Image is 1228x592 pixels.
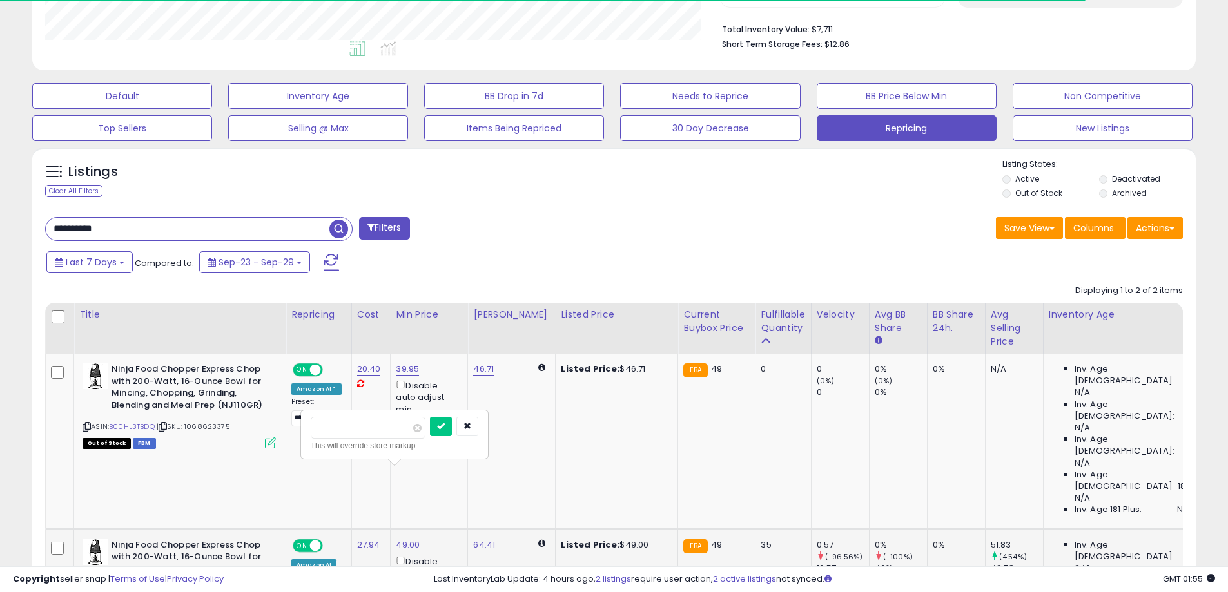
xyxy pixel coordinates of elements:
[83,363,276,447] div: ASIN:
[817,115,997,141] button: Repricing
[713,573,776,585] a: 2 active listings
[219,256,294,269] span: Sep-23 - Sep-29
[875,376,893,386] small: (0%)
[291,308,346,321] div: Repricing
[396,378,458,415] div: Disable auto adjust min
[561,539,668,551] div: $49.00
[291,383,342,395] div: Amazon AI *
[991,308,1038,349] div: Avg Selling Price
[13,573,224,586] div: seller snap | |
[424,83,604,109] button: BB Drop in 7d
[620,83,800,109] button: Needs to Reprice
[32,115,212,141] button: Top Sellers
[434,573,1215,586] div: Last InventoryLab Update: 4 hours ago, require user action, not synced.
[228,83,408,109] button: Inventory Age
[999,551,1027,562] small: (4.54%)
[473,539,495,551] a: 64.41
[996,217,1063,239] button: Save View
[817,539,869,551] div: 0.57
[68,163,118,181] h5: Listings
[110,573,165,585] a: Terms of Use
[199,251,310,273] button: Sep-23 - Sep-29
[1075,492,1090,504] span: N/A
[357,539,380,551] a: 27.94
[875,387,927,398] div: 0%
[109,421,155,432] a: B00HL3TBDQ
[561,363,619,375] b: Listed Price:
[45,185,102,197] div: Clear All Filters
[817,83,997,109] button: BB Price Below Min
[761,308,805,335] div: Fulfillable Quantity
[711,539,722,551] span: 49
[991,539,1043,551] div: 51.83
[1013,83,1193,109] button: Non Competitive
[357,363,381,376] a: 20.40
[561,308,672,321] div: Listed Price
[683,363,707,377] small: FBA
[1112,173,1160,184] label: Deactivated
[1075,434,1193,457] span: Inv. Age [DEMOGRAPHIC_DATA]:
[133,438,156,449] span: FBM
[817,387,869,398] div: 0
[875,308,922,335] div: Avg BB Share
[875,539,927,551] div: 0%
[761,363,801,375] div: 0
[991,363,1033,375] div: N/A
[157,421,230,432] span: | SKU: 1068623375
[1075,363,1193,387] span: Inv. Age [DEMOGRAPHIC_DATA]:
[825,551,863,562] small: (-96.56%)
[722,21,1173,36] li: $7,711
[1075,387,1090,398] span: N/A
[79,308,280,321] div: Title
[112,539,268,590] b: Ninja Food Chopper Express Chop with 200-Watt, 16-Ounce Bowl for Mincing, Chopping, Grinding, Ble...
[396,539,420,551] a: 49.00
[1049,308,1197,321] div: Inventory Age
[883,551,913,562] small: (-100%)
[167,573,224,585] a: Privacy Policy
[711,363,722,375] span: 49
[1075,285,1183,297] div: Displaying 1 to 2 of 2 items
[1075,469,1193,492] span: Inv. Age [DEMOGRAPHIC_DATA]-180:
[228,115,408,141] button: Selling @ Max
[1073,222,1114,234] span: Columns
[294,540,310,551] span: ON
[620,115,800,141] button: 30 Day Decrease
[933,539,975,551] div: 0%
[357,308,385,321] div: Cost
[933,308,980,335] div: BB Share 24h.
[875,363,927,375] div: 0%
[291,397,342,426] div: Preset:
[596,573,631,585] a: 2 listings
[135,257,194,269] span: Compared to:
[473,308,550,321] div: [PERSON_NAME]
[1075,504,1142,515] span: Inv. Age 181 Plus:
[359,217,409,240] button: Filters
[1127,217,1183,239] button: Actions
[1075,422,1090,434] span: N/A
[294,365,310,376] span: ON
[83,438,131,449] span: All listings that are currently out of stock and unavailable for purchase on Amazon
[321,540,342,551] span: OFF
[83,539,108,565] img: 41sXXtujErL._SL40_.jpg
[722,39,823,50] b: Short Term Storage Fees:
[875,335,882,347] small: Avg BB Share.
[561,539,619,551] b: Listed Price:
[761,539,801,551] div: 35
[817,308,864,321] div: Velocity
[817,376,835,386] small: (0%)
[424,115,604,141] button: Items Being Repriced
[1065,217,1126,239] button: Columns
[1112,187,1147,198] label: Archived
[722,24,810,35] b: Total Inventory Value:
[683,308,750,335] div: Current Buybox Price
[561,363,668,375] div: $46.71
[1075,399,1193,422] span: Inv. Age [DEMOGRAPHIC_DATA]:
[83,363,108,389] img: 41sXXtujErL._SL40_.jpg
[311,439,478,452] div: This will override store markup
[396,363,419,376] a: 39.95
[1013,115,1193,141] button: New Listings
[1002,158,1196,171] p: Listing States:
[1075,457,1090,469] span: N/A
[32,83,212,109] button: Default
[1075,539,1193,562] span: Inv. Age [DEMOGRAPHIC_DATA]:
